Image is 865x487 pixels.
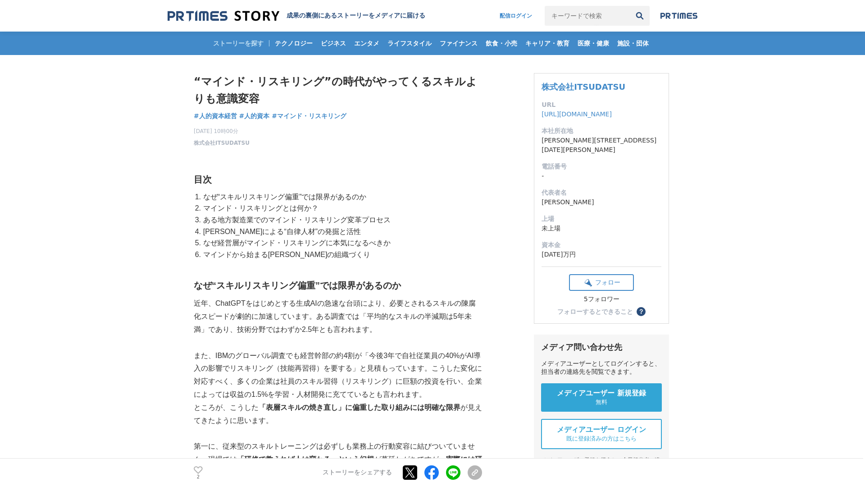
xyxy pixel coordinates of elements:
[194,401,482,427] p: ところが、こうした が見えてきたように思います。
[436,32,481,55] a: ファイナンス
[541,342,662,353] div: メディア問い合わせ先
[557,308,633,315] div: フォローするとできること
[194,349,482,401] p: また、IBMのグローバル調査でも経営幹部の約4割が「今後3年で自社従業員の40%がAI導入の影響でリスキリング（技能再習得）を要する」と見積もっています。こうした変化に対応すべく、多くの企業は社...
[272,112,346,120] span: #マインド・リスキリング
[317,39,350,47] span: ビジネス
[557,389,646,398] span: メディアユーザー 新規登録
[638,308,644,315] span: ？
[259,404,460,411] strong: 「表層スキルの焼き直し」に偏重した取り組みには明確な限界
[384,39,435,47] span: ライフスタイル
[542,82,625,92] a: 株式会社ITSUDATSU
[541,360,662,376] div: メディアユーザーとしてログインすると、担当者の連絡先を閲覧できます。
[201,226,482,238] li: [PERSON_NAME]による“自律人材”の発掘と活性
[542,162,661,171] dt: 電話番号
[542,136,661,155] dd: [PERSON_NAME][STREET_ADDRESS][DATE][PERSON_NAME]
[168,10,425,22] a: 成果の裏側にあるストーリーをメディアに届ける 成果の裏側にあるストーリーをメディアに届ける
[194,297,482,336] p: 近年、ChatGPTをはじめとする生成AIの急速な台頭により、必要とされるスキルの陳腐化スピードが劇的に加速しています。ある調査では「平均的なスキルの半減期は5年未満」であり、技術分野ではわずか...
[542,224,661,233] dd: 未上場
[545,6,630,26] input: キーワードで検索
[522,39,573,47] span: キャリア・教育
[272,111,346,121] a: #マインド・リスキリング
[574,32,613,55] a: 医療・健康
[194,127,250,135] span: [DATE] 10時00分
[201,237,482,249] li: なぜ経営層がマインド・リスキリングに本気になるべきか
[630,6,650,26] button: 検索
[541,383,662,412] a: メディアユーザー 新規登録 無料
[201,214,482,226] li: ある地方製造業でのマインド・リスキリング変革プロセス
[436,39,481,47] span: ファイナンス
[566,435,637,443] span: 既に登録済みの方はこちら
[323,469,392,477] p: ストーリーをシェアする
[201,191,482,203] li: なぜ“スキルリスキリング偏重”では限界があるのか
[194,139,250,147] a: 株式会社ITSUDATSU
[542,110,612,118] a: [URL][DOMAIN_NAME]
[482,39,521,47] span: 飲食・小売
[351,32,383,55] a: エンタメ
[237,455,374,463] strong: 「研修で教えれば人は変わる」という幻想
[287,12,425,20] h2: 成果の裏側にあるストーリーをメディアに届ける
[569,274,634,291] button: フォロー
[194,280,401,290] strong: なぜ“スキルリスキリング偏重”では限界があるのか
[542,250,661,259] dd: [DATE]万円
[542,188,661,198] dt: 代表者名
[637,307,646,316] button: ？
[201,202,482,214] li: マインド・リスキリングとは何か？
[541,419,662,449] a: メディアユーザー ログイン 既に登録済みの方はこちら
[522,32,573,55] a: キャリア・教育
[317,32,350,55] a: ビジネス
[542,100,661,110] dt: URL
[482,32,521,55] a: 飲食・小売
[574,39,613,47] span: 医療・健康
[542,214,661,224] dt: 上場
[168,10,279,22] img: 成果の裏側にあるストーリーをメディアに届ける
[194,475,203,479] p: 2
[194,73,482,108] h1: “マインド・リスキリング”の時代がやってくるスキルよりも意識変容
[271,32,316,55] a: テクノロジー
[596,398,607,406] span: 無料
[542,240,661,250] dt: 資本金
[271,39,316,47] span: テクノロジー
[384,32,435,55] a: ライフスタイル
[201,249,482,261] li: マインドから始まる[PERSON_NAME]の組織づくり
[542,126,661,136] dt: 本社所在地
[194,111,237,121] a: #人的資本経営
[660,12,697,19] img: prtimes
[557,425,646,435] span: メディアユーザー ログイン
[194,175,212,184] strong: 目次
[614,32,652,55] a: 施設・団体
[351,39,383,47] span: エンタメ
[239,111,270,121] a: #人的資本
[194,112,237,120] span: #人的資本経営
[542,198,661,207] dd: [PERSON_NAME]
[569,295,634,303] div: 5フォロワー
[542,171,661,181] dd: -
[239,112,270,120] span: #人的資本
[491,6,541,26] a: 配信ログイン
[614,39,652,47] span: 施設・団体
